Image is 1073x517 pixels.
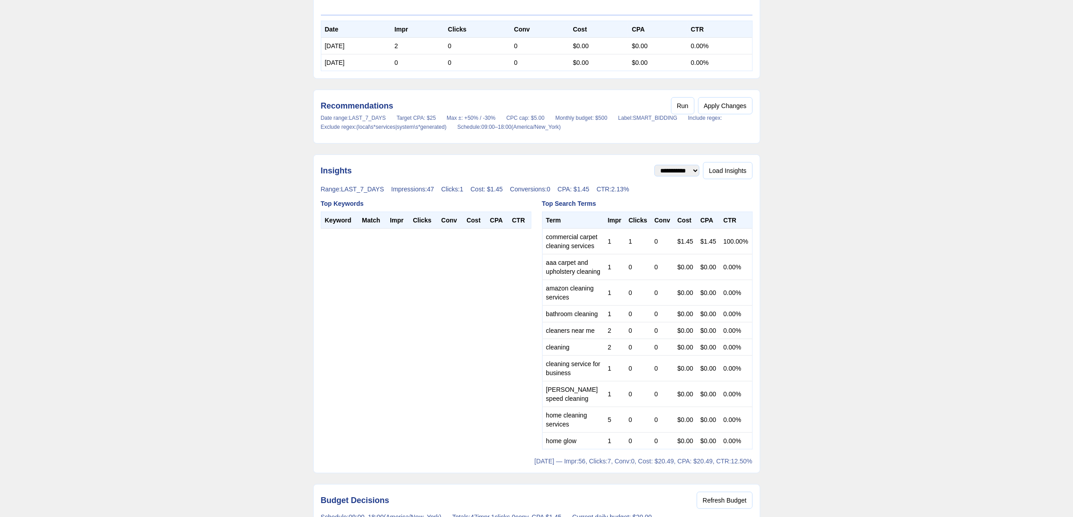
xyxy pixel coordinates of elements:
[625,229,651,254] td: 1
[697,492,752,509] button: Refresh Budget
[674,339,697,356] td: $ 0.00
[508,212,531,229] th: CTR
[651,322,674,339] td: 0
[720,229,752,254] td: 100.00 %
[720,322,752,339] td: 0.00 %
[409,212,438,229] th: Clicks
[397,114,436,122] span: Target CPA: $ 25
[597,186,629,193] span: CTR: 2.13 %
[720,306,752,322] td: 0.00 %
[625,433,651,449] td: 0
[604,339,625,356] td: 2
[511,21,570,38] th: Conv
[703,162,752,179] button: Load Insights
[542,306,604,322] td: bathroom cleaning
[651,381,674,407] td: 0
[542,381,604,407] td: [PERSON_NAME] speed cleaning
[674,407,697,433] td: $ 0.00
[542,199,753,208] h3: Top Search Terms
[618,114,677,122] span: Label: SMART_BIDDING
[720,381,752,407] td: 0.00 %
[687,21,752,38] th: CTR
[569,21,628,38] th: Cost
[321,114,386,122] span: Date range: LAST_7_DAYS
[391,186,434,193] span: Impressions: 47
[321,186,384,193] span: Range: LAST_7_DAYS
[321,123,447,131] span: Exclude regex: (local\s*services|system\s*generated)
[651,339,674,356] td: 0
[604,381,625,407] td: 1
[441,186,463,193] span: Clicks: 1
[447,114,495,122] span: Max ±: + 50 % / - 30 %
[604,407,625,433] td: 5
[651,407,674,433] td: 0
[697,356,720,381] td: $ 0.00
[651,280,674,306] td: 0
[542,407,604,433] td: home cleaning services
[604,254,625,280] td: 1
[697,280,720,306] td: $ 0.00
[604,433,625,449] td: 1
[444,21,511,38] th: Clicks
[697,322,720,339] td: $ 0.00
[604,306,625,322] td: 1
[720,433,752,449] td: 0.00 %
[321,199,531,208] h3: Top Keywords
[625,339,651,356] td: 0
[542,322,604,339] td: cleaners near me
[604,212,625,229] th: Impr
[674,229,697,254] td: $ 1.45
[651,306,674,322] td: 0
[697,212,720,229] th: CPA
[321,54,391,71] td: [DATE]
[625,322,651,339] td: 0
[628,38,687,54] td: $ 0.00
[651,356,674,381] td: 0
[698,97,753,114] button: Apply Changes
[625,356,651,381] td: 0
[604,356,625,381] td: 1
[628,54,687,71] td: $ 0.00
[720,356,752,381] td: 0.00 %
[542,229,604,254] td: commercial carpet cleaning services
[486,212,508,229] th: CPA
[555,114,607,122] span: Monthly budget: $ 500
[463,212,486,229] th: Cost
[321,494,389,507] h2: Budget Decisions
[651,212,674,229] th: Conv
[651,254,674,280] td: 0
[507,114,545,122] span: CPC cap: $ 5.00
[625,381,651,407] td: 0
[470,186,503,193] span: Cost: $ 1.45
[444,38,511,54] td: 0
[604,322,625,339] td: 2
[720,212,752,229] th: CTR
[542,433,604,449] td: home glow
[674,212,697,229] th: Cost
[720,280,752,306] td: 0.00 %
[557,186,589,193] span: CPA: $ 1.45
[386,212,409,229] th: Impr
[674,356,697,381] td: $ 0.00
[510,186,551,193] span: Conversions: 0
[321,21,391,38] th: Date
[674,433,697,449] td: $ 0.00
[674,381,697,407] td: $ 0.00
[625,254,651,280] td: 0
[321,212,358,229] th: Keyword
[720,407,752,433] td: 0.00 %
[391,54,444,71] td: 0
[569,54,628,71] td: $ 0.00
[697,339,720,356] td: $ 0.00
[625,280,651,306] td: 0
[674,322,697,339] td: $ 0.00
[542,339,604,356] td: cleaning
[604,280,625,306] td: 1
[321,164,352,177] h2: Insights
[651,433,674,449] td: 0
[457,123,561,131] span: Schedule: 09:00 – 18:00 ( America/New_York )
[687,38,752,54] td: 0.00 %
[697,229,720,254] td: $ 1.45
[321,38,391,54] td: [DATE]
[674,280,697,306] td: $ 0.00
